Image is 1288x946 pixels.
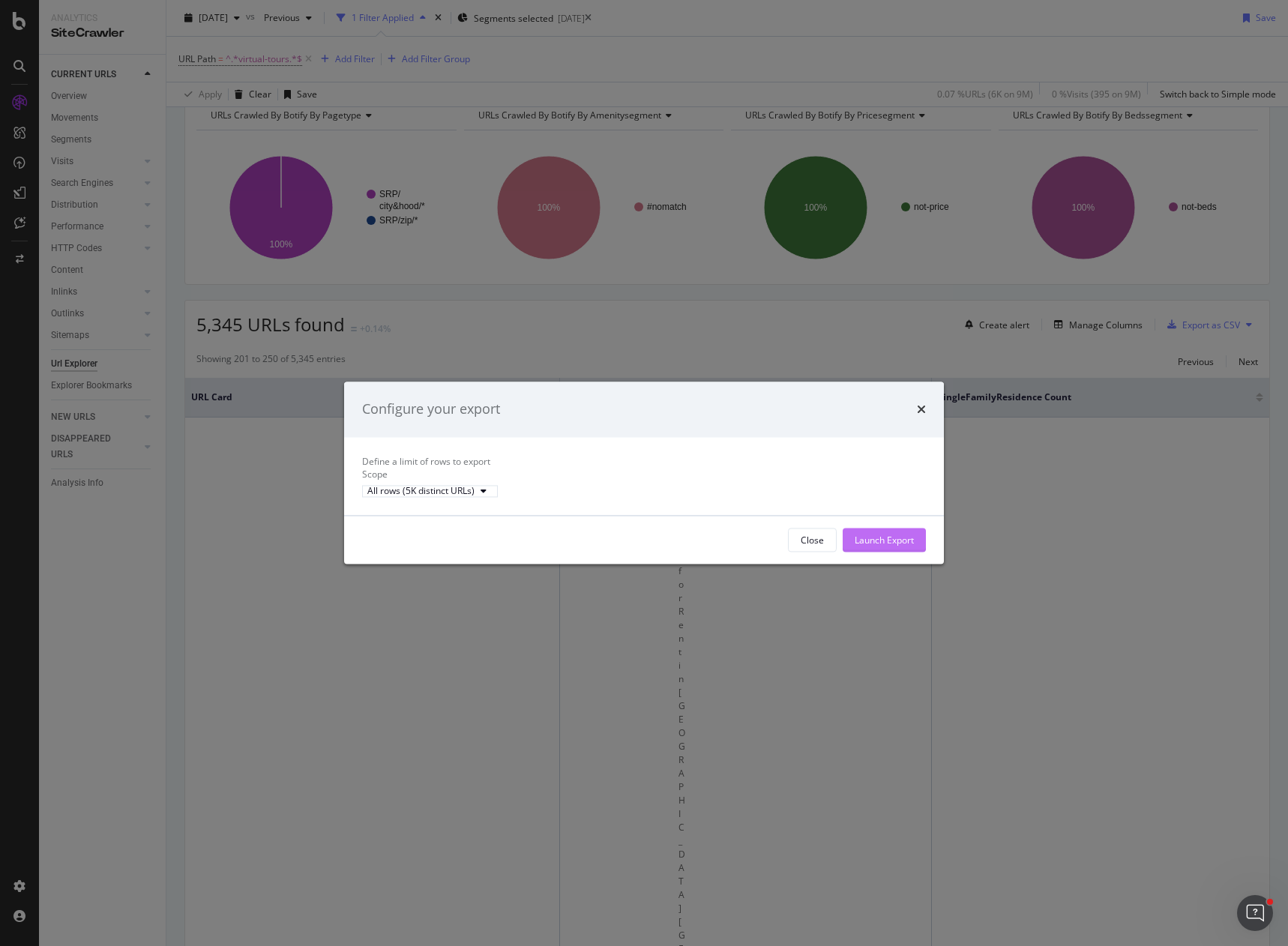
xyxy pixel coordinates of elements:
button: All rows (5K distinct URLs) [362,485,498,497]
div: times [917,400,926,419]
button: Close [788,528,837,552]
button: Launch Export [843,528,926,552]
iframe: Intercom live chat [1237,895,1273,931]
div: Define a limit of rows to export [362,455,926,468]
div: Launch Export [855,534,914,546]
div: Configure your export [362,400,500,419]
div: Close [801,534,824,546]
label: Scope [362,468,388,480]
div: All rows (5K distinct URLs) [367,486,475,495]
div: modal [344,382,944,564]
